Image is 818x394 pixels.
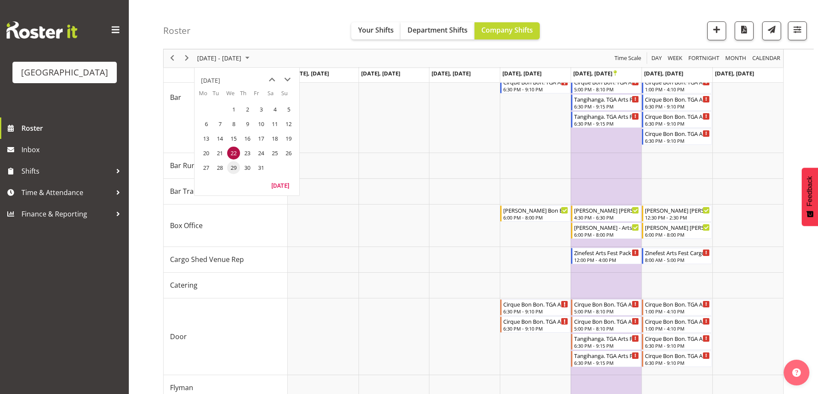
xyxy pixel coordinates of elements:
span: Inbox [21,143,125,156]
span: [DATE], [DATE] [432,69,471,77]
div: 1:00 PM - 4:10 PM [645,308,710,315]
div: Box Office"s event - Robin - Cirque Bon Bon - Robin Hendriks Begin From Saturday, October 25, 202... [642,223,712,239]
button: September 2025 [196,53,253,64]
button: Download a PDF of the roster according to the set date range. [735,21,754,40]
span: Wednesday, October 15, 2025 [227,132,240,145]
div: Cirque Bon Bon. TGA Arts Fest - Unfilled [645,334,710,343]
div: 6:30 PM - 9:15 PM [574,103,639,110]
span: Friday, October 10, 2025 [255,117,268,130]
div: 6:30 PM - 9:10 PM [503,325,568,332]
span: Sunday, October 26, 2025 [282,147,295,159]
button: Today [266,179,295,191]
span: Friday, October 24, 2025 [255,147,268,159]
span: Cargo Shed Venue Rep [170,254,244,265]
button: Feedback - Show survey [802,168,818,226]
span: Department Shifts [407,25,468,35]
div: 6:30 PM - 9:15 PM [574,120,639,127]
div: 4:30 PM - 6:30 PM [574,214,639,221]
span: Wednesday, October 22, 2025 [227,147,240,159]
span: Tuesday, October 7, 2025 [213,117,226,130]
div: [PERSON_NAME] Bon Bon - [PERSON_NAME] [503,206,568,214]
span: Friday, October 3, 2025 [255,103,268,116]
div: Door"s event - Cirque Bon Bon. TGA Arts Fest - Unfilled Begin From Saturday, October 25, 2025 at ... [642,299,712,316]
div: Zinefest Arts Fest Pack in Cargo Shed - Unfilled [574,248,639,257]
span: Tuesday, October 28, 2025 [213,161,226,174]
button: Timeline Week [666,53,684,64]
span: [DATE], [DATE] [573,69,617,77]
button: Next [181,53,193,64]
span: Sunday, October 5, 2025 [282,103,295,116]
div: Box Office"s event - Renee - Cirque Bon Bon - Renée Hewitt Begin From Saturday, October 25, 2025 ... [642,205,712,222]
div: Door"s event - Cirque Bon Bon. TGA Arts Fest - Unfilled Begin From Thursday, October 23, 2025 at ... [500,316,570,333]
span: Monday, October 27, 2025 [200,161,213,174]
span: Saturday, October 4, 2025 [268,103,281,116]
th: We [226,89,240,102]
span: Wednesday, October 29, 2025 [227,161,240,174]
span: Tuesday, October 14, 2025 [213,132,226,145]
div: 6:00 PM - 8:00 PM [645,231,710,238]
th: Su [281,89,295,102]
span: Your Shifts [358,25,394,35]
div: 5:00 PM - 8:10 PM [574,325,639,332]
button: Filter Shifts [788,21,807,40]
img: Rosterit website logo [6,21,77,39]
div: Cirque Bon Bon. TGA Arts Fest - Unfilled [645,351,710,360]
div: 5:00 PM - 8:10 PM [574,86,639,93]
button: Your Shifts [351,22,401,39]
button: Department Shifts [401,22,474,39]
div: 12:00 PM - 4:00 PM [574,256,639,263]
span: Feedback [806,176,814,206]
div: October 20 - 26, 2025 [194,49,255,67]
span: [DATE], [DATE] [715,69,754,77]
span: Wednesday, October 1, 2025 [227,103,240,116]
span: Shifts [21,165,112,177]
h4: Roster [163,26,191,36]
div: Door"s event - Cirque Bon Bon. TGA Arts Fest - Unfilled Begin From Saturday, October 25, 2025 at ... [642,334,712,350]
div: 8:00 AM - 5:00 PM [645,256,710,263]
div: 6:30 PM - 9:10 PM [645,103,710,110]
div: Door"s event - Cirque Bon Bon. TGA Arts Fest - Unfilled Begin From Saturday, October 25, 2025 at ... [642,316,712,333]
th: Sa [268,89,281,102]
div: Cirque Bon Bon. TGA Arts Fest - Unfilled [645,317,710,325]
div: 6:00 PM - 8:00 PM [503,214,568,221]
span: Thursday, October 16, 2025 [241,132,254,145]
button: Month [751,53,782,64]
span: Sunday, October 12, 2025 [282,117,295,130]
div: 6:30 PM - 9:10 PM [645,120,710,127]
span: Friday, October 17, 2025 [255,132,268,145]
div: next period [179,49,194,67]
span: Time Scale [614,53,642,64]
span: Catering [170,280,198,290]
div: 6:30 PM - 9:15 PM [574,342,639,349]
div: 5:00 PM - 8:10 PM [574,308,639,315]
span: Friday, October 31, 2025 [255,161,268,174]
div: 6:00 PM - 8:00 PM [574,231,639,238]
span: Thursday, October 9, 2025 [241,117,254,130]
td: Bar resource [164,42,288,153]
span: Bar Runner [170,160,207,171]
td: Wednesday, October 22, 2025 [226,146,240,160]
span: [DATE], [DATE] [290,69,329,77]
div: Tangihanga. TGA Arts Fest - Unfilled [574,351,639,360]
div: Cirque Bon Bon. TGA Arts Fest - Unfilled [503,317,568,325]
div: Cirque Bon Bon. TGA Arts Fest - Unfilled [645,95,710,103]
span: Thursday, October 2, 2025 [241,103,254,116]
td: Door resource [164,298,288,375]
div: Box Office"s event - Renee - Cirque Bon Bon - Renée Hewitt Begin From Friday, October 24, 2025 at... [571,205,641,222]
span: Company Shifts [481,25,533,35]
div: [GEOGRAPHIC_DATA] [21,66,108,79]
div: Box Office"s event - Michelle - Cirque Bon Bon - Michelle Bradbury Begin From Thursday, October 2... [500,205,570,222]
div: Cirque Bon Bon. TGA Arts Fest. FOHM Shift - Unfilled [574,317,639,325]
th: Th [240,89,254,102]
span: Box Office [170,220,203,231]
div: Box Office"s event - Michelle - Tangihanga - Arts Festival - Michelle Bradbury Begin From Friday,... [571,223,641,239]
span: calendar [751,53,781,64]
td: Catering resource [164,273,288,298]
span: [DATE], [DATE] [644,69,683,77]
div: Bar"s event - Cirque Bon Bon. TGA Arts Fest. FOHM Shift - Unfilled Begin From Friday, October 24,... [571,77,641,93]
span: Saturday, October 25, 2025 [268,147,281,159]
div: previous period [165,49,179,67]
div: 6:30 PM - 9:10 PM [503,86,568,93]
div: [PERSON_NAME] [PERSON_NAME] [645,206,710,214]
div: Cirque Bon Bon. TGA Arts Fest - Unfilled [645,129,710,138]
